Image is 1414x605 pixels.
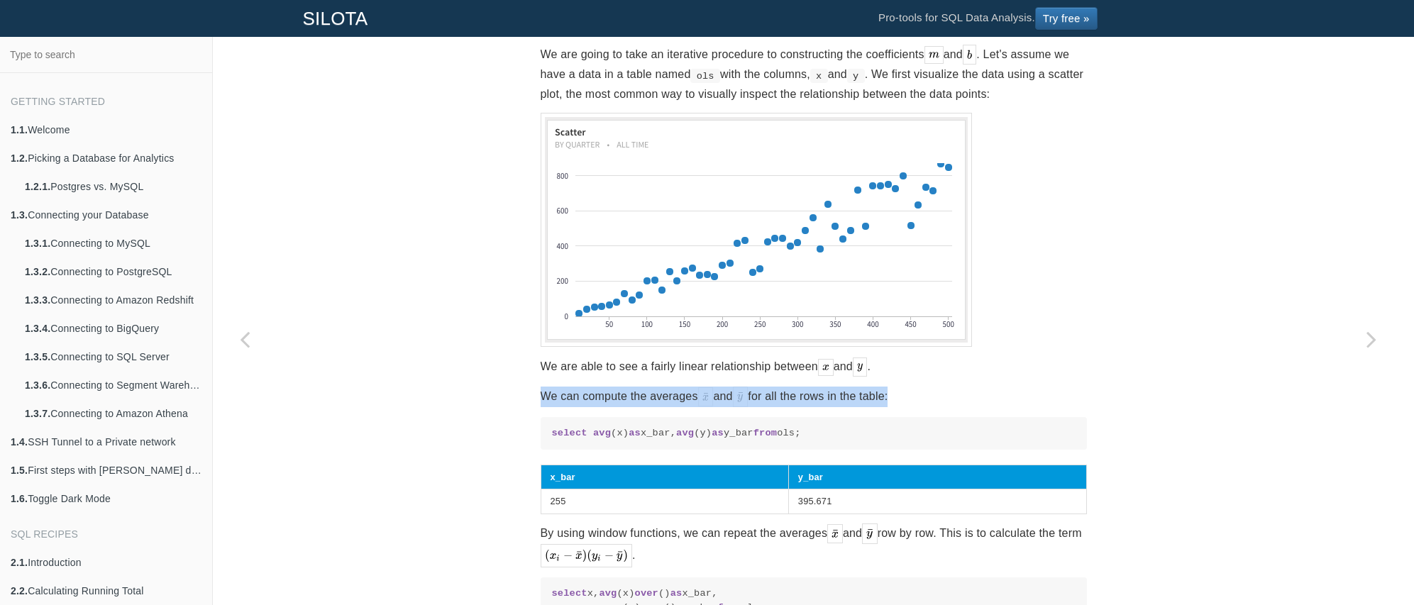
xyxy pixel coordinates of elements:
b: 1.2.1. [25,181,50,192]
td: 255 [541,489,788,514]
span: avg [593,428,611,438]
b: 1.3.4. [25,323,50,334]
b: 1.3.1. [25,238,50,249]
code: y [847,69,865,83]
b: 2.1. [11,557,28,568]
a: 1.3.3.Connecting to Amazon Redshift [14,286,212,314]
a: Try free » [1035,7,1098,30]
a: 1.3.5.Connecting to SQL Server [14,343,212,371]
img: _mathjax_c8b7bdc8.svg [827,524,843,543]
p: We are able to see a fairly linear relationship between and . [541,357,1087,377]
img: _mathjax_d1ac8c89.svg [733,387,749,407]
b: 2.2. [11,585,28,596]
img: _mathjax_49cdad06.svg [541,544,633,567]
code: x [810,69,828,83]
p: We can compute the averages and for all the rows in the table: [541,387,1087,407]
li: Pro-tools for SQL Data Analysis. [864,1,1112,36]
img: _mathjax_c8b7bdc8.svg [698,387,714,406]
b: 1.3.3. [25,294,50,306]
a: 1.3.6.Connecting to Segment Warehouse [14,371,212,399]
span: select [552,588,587,599]
span: avg [599,588,617,599]
span: over [635,588,658,599]
img: _mathjax_d1ac8c89.svg [862,523,878,544]
b: 1.3.6. [25,379,50,391]
span: avg [676,428,694,438]
td: 395.671 [788,489,1086,514]
span: from [753,428,777,438]
a: 1.3.4.Connecting to BigQuery [14,314,212,343]
a: SILOTA [292,1,379,36]
a: 1.3.2.Connecting to PostgreSQL [14,257,212,286]
b: 1.4. [11,436,28,448]
img: _mathjax_e101f268.svg [924,46,944,63]
span: as [670,588,683,599]
code: ols [690,69,719,83]
span: as [629,428,641,438]
a: 1.3.7.Connecting to Amazon Athena [14,399,212,428]
b: 1.3. [11,209,28,221]
a: Next page: Forecasting in presence of Seasonal effects using the Ratio to Moving Average method [1340,72,1403,605]
img: _mathjax_71beeff9.svg [963,45,976,65]
b: 1.2. [11,152,28,164]
a: 1.3.1.Connecting to MySQL [14,229,212,257]
b: 1.3.7. [25,408,50,419]
img: _mathjax_8cdc1683.svg [818,359,834,376]
iframe: Drift Widget Chat Controller [1343,534,1397,588]
b: 1.6. [11,493,28,504]
span: select [552,428,587,438]
p: By using window functions, we can repeat the averages and row by row. This is to calculate the te... [541,523,1087,567]
img: _mathjax_fbdb2615.svg [853,357,867,377]
b: 1.3.2. [25,266,50,277]
p: We are going to take an iterative procedure to constructing the coefficients and . Let's assume w... [541,45,1087,104]
code: (x) x_bar, (y) y_bar ols; [552,426,1076,440]
a: Previous page: Calculating Z-Score [213,72,277,605]
b: 1.3.5. [25,351,50,362]
a: 1.2.1.Postgres vs. MySQL [14,172,212,201]
th: y_bar [788,465,1086,489]
b: 1.1. [11,124,28,135]
th: x_bar [541,465,788,489]
b: 1.5. [11,465,28,476]
input: Type to search [4,41,208,68]
span: as [712,428,724,438]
